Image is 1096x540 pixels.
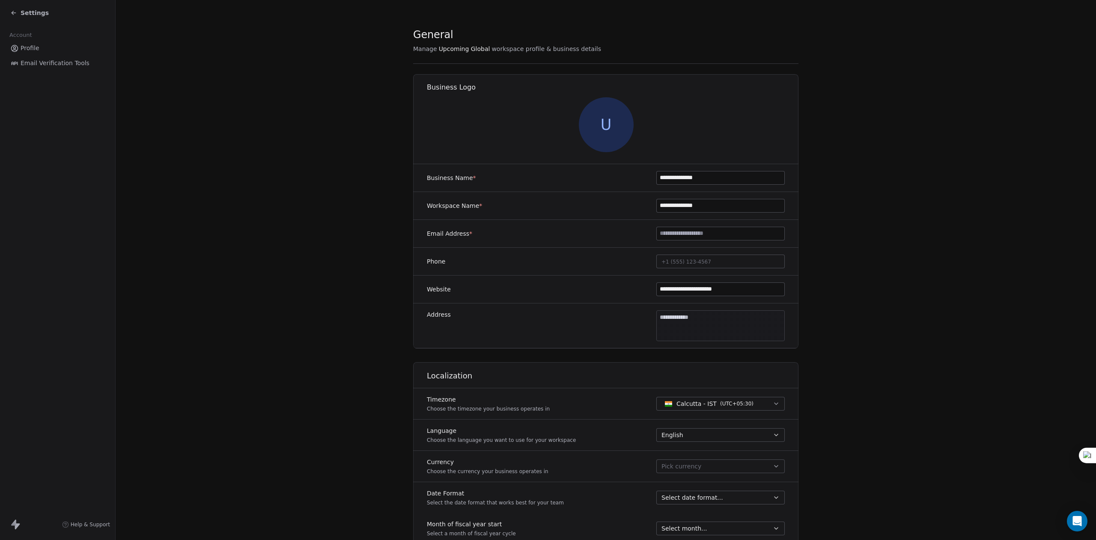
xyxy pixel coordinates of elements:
[656,459,785,473] button: Pick currency
[579,97,634,152] span: U
[7,41,108,55] a: Profile
[71,521,110,528] span: Help & Support
[413,45,437,53] span: Manage
[427,83,799,92] h1: Business Logo
[21,9,49,17] span: Settings
[427,174,476,182] label: Business Name
[427,520,516,528] label: Month of fiscal year start
[427,201,482,210] label: Workspace Name
[427,489,564,498] label: Date Format
[427,395,550,404] label: Timezone
[661,259,711,265] span: +1 (555) 123-4567
[439,45,490,53] span: Upcoming Global
[21,59,89,68] span: Email Verification Tools
[427,257,445,266] label: Phone
[427,229,472,238] label: Email Address
[427,405,550,412] p: Choose the timezone your business operates in
[1067,511,1087,531] div: Open Intercom Messenger
[10,9,49,17] a: Settings
[21,44,39,53] span: Profile
[427,437,576,444] p: Choose the language you want to use for your workspace
[661,524,707,533] span: Select month...
[427,426,576,435] label: Language
[427,310,451,319] label: Address
[427,530,516,537] p: Select a month of fiscal year cycle
[656,255,785,268] button: +1 (555) 123-4567
[7,56,108,70] a: Email Verification Tools
[427,468,548,475] p: Choose the currency your business operates in
[413,28,453,41] span: General
[720,400,753,408] span: ( UTC+05:30 )
[62,521,110,528] a: Help & Support
[656,397,785,411] button: Calcutta - IST(UTC+05:30)
[661,431,683,439] span: English
[661,462,701,471] span: Pick currency
[427,285,451,294] label: Website
[491,45,601,53] span: workspace profile & business details
[427,371,799,381] h1: Localization
[661,493,723,502] span: Select date format...
[6,29,36,42] span: Account
[427,458,548,466] label: Currency
[427,499,564,506] p: Select the date format that works best for your team
[676,399,717,408] span: Calcutta - IST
